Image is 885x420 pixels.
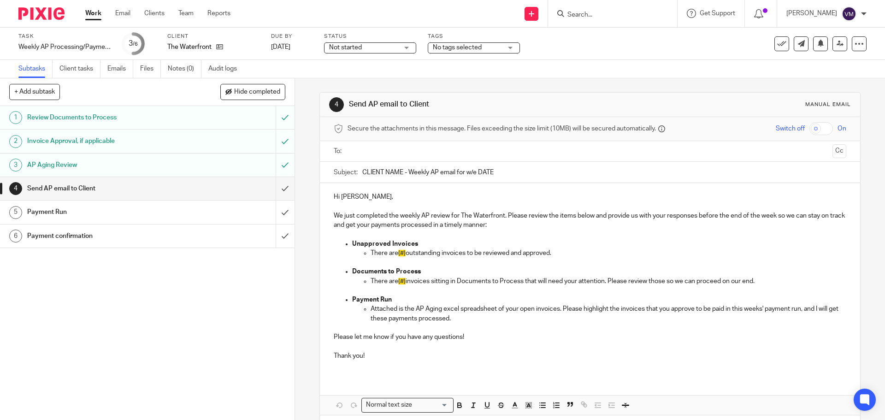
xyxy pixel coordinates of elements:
span: Hide completed [234,89,280,96]
div: 6 [9,230,22,243]
a: Client tasks [59,60,100,78]
h1: Invoice Approval, if applicable [27,134,187,148]
label: Client [167,33,260,40]
div: 3 [9,159,22,172]
p: There are invoices sitting in Documents to Process that will need your attention. Please review t... [371,277,846,286]
p: Thank you! [334,351,846,361]
strong: Unapproved Invoices [352,241,418,247]
div: 4 [9,182,22,195]
div: 5 [9,206,22,219]
a: Emails [107,60,133,78]
p: There are outstanding invoices to be reviewed and approved. [371,248,846,258]
button: + Add subtask [9,84,60,100]
small: /6 [133,41,138,47]
div: Manual email [805,101,851,108]
p: Attached is the AP Aging excel spreadsheet of your open invoices. Please highlight the invoices t... [371,304,846,323]
label: Tags [428,33,520,40]
div: 4 [329,97,344,112]
span: (#) [398,250,406,256]
p: [PERSON_NAME] [786,9,837,18]
span: Get Support [700,10,735,17]
span: Switch off [776,124,805,133]
a: Files [140,60,161,78]
p: The Waterfront [167,42,212,52]
div: Search for option [361,398,454,412]
a: Work [85,9,101,18]
a: Audit logs [208,60,244,78]
span: No tags selected [433,44,482,51]
img: svg%3E [842,6,856,21]
div: 3 [129,38,138,49]
input: Search [566,11,649,19]
a: Clients [144,9,165,18]
h1: Send AP email to Client [349,100,610,109]
a: Email [115,9,130,18]
strong: Payment Run [352,296,392,303]
a: Subtasks [18,60,53,78]
p: We just completed the weekly AP review for The Waterfront. Please review the items below and prov... [334,211,846,230]
span: [DATE] [271,44,290,50]
div: 2 [9,135,22,148]
label: Due by [271,33,313,40]
span: Normal text size [364,400,414,410]
span: On [838,124,846,133]
label: To: [334,147,344,156]
p: Please let me know if you have any questions! [334,323,846,342]
a: Team [178,9,194,18]
button: Cc [832,144,846,158]
h1: AP Aging Review [27,158,187,172]
input: Search for option [415,400,448,410]
strong: Documents to Process [352,268,421,275]
a: Reports [207,9,230,18]
label: Subject: [334,168,358,177]
label: Task [18,33,111,40]
h1: Payment Run [27,205,187,219]
span: (#) [398,278,406,284]
button: Hide completed [220,84,285,100]
div: Weekly AP Processing/Payment [18,42,111,52]
span: Secure the attachments in this message. Files exceeding the size limit (10MB) will be secured aut... [348,124,656,133]
img: Pixie [18,7,65,20]
h1: Payment confirmation [27,229,187,243]
p: Hi [PERSON_NAME], [334,192,846,201]
h1: Send AP email to Client [27,182,187,195]
span: Not started [329,44,362,51]
div: 1 [9,111,22,124]
h1: Review Documents to Process [27,111,187,124]
a: Notes (0) [168,60,201,78]
label: Status [324,33,416,40]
